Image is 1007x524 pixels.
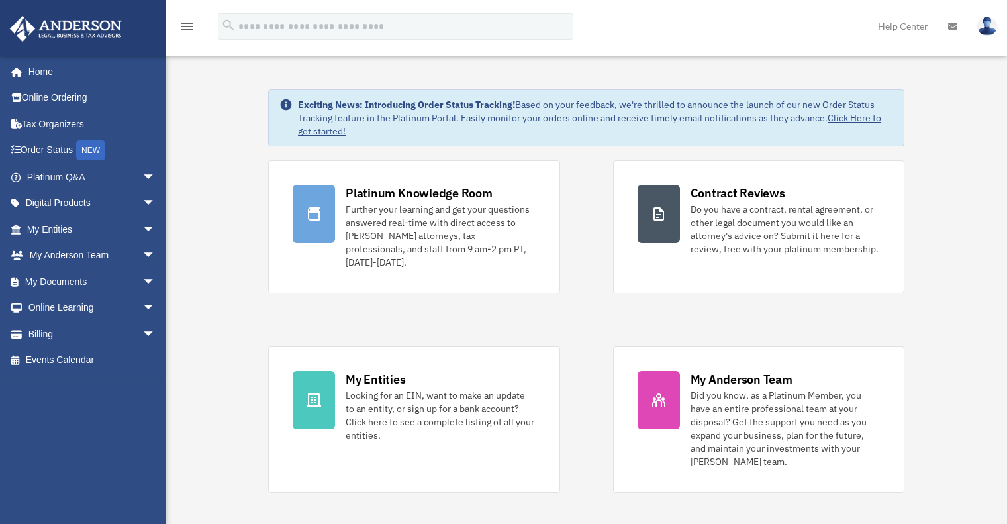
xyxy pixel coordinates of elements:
div: My Entities [346,371,405,388]
a: Order StatusNEW [9,137,175,164]
a: Home [9,58,169,85]
span: arrow_drop_down [142,295,169,322]
span: arrow_drop_down [142,268,169,295]
a: My Entitiesarrow_drop_down [9,216,175,242]
a: Tax Organizers [9,111,175,137]
a: Online Ordering [9,85,175,111]
a: Digital Productsarrow_drop_down [9,190,175,217]
a: Click Here to get started! [298,112,881,137]
div: NEW [76,140,105,160]
div: Did you know, as a Platinum Member, you have an entire professional team at your disposal? Get th... [691,389,880,468]
span: arrow_drop_down [142,321,169,348]
a: Billingarrow_drop_down [9,321,175,347]
a: My Entities Looking for an EIN, want to make an update to an entity, or sign up for a bank accoun... [268,346,559,493]
span: arrow_drop_down [142,216,169,243]
img: User Pic [977,17,997,36]
div: Looking for an EIN, want to make an update to an entity, or sign up for a bank account? Click her... [346,389,535,442]
a: Contract Reviews Do you have a contract, rental agreement, or other legal document you would like... [613,160,904,293]
a: Platinum Knowledge Room Further your learning and get your questions answered real-time with dire... [268,160,559,293]
strong: Exciting News: Introducing Order Status Tracking! [298,99,515,111]
span: arrow_drop_down [142,242,169,270]
a: Events Calendar [9,347,175,374]
span: arrow_drop_down [142,164,169,191]
div: Based on your feedback, we're thrilled to announce the launch of our new Order Status Tracking fe... [298,98,893,138]
div: My Anderson Team [691,371,792,388]
div: Do you have a contract, rental agreement, or other legal document you would like an attorney's ad... [691,203,880,256]
a: Online Learningarrow_drop_down [9,295,175,321]
span: arrow_drop_down [142,190,169,217]
a: menu [179,23,195,34]
img: Anderson Advisors Platinum Portal [6,16,126,42]
a: My Anderson Team Did you know, as a Platinum Member, you have an entire professional team at your... [613,346,904,493]
a: My Documentsarrow_drop_down [9,268,175,295]
i: menu [179,19,195,34]
div: Contract Reviews [691,185,785,201]
div: Further your learning and get your questions answered real-time with direct access to [PERSON_NAM... [346,203,535,269]
i: search [221,18,236,32]
a: My Anderson Teamarrow_drop_down [9,242,175,269]
div: Platinum Knowledge Room [346,185,493,201]
a: Platinum Q&Aarrow_drop_down [9,164,175,190]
